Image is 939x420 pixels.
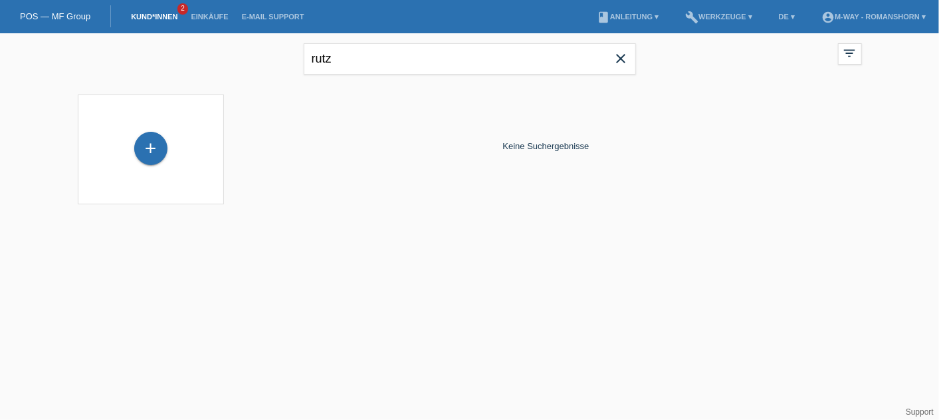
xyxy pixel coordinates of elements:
[20,11,90,21] a: POS — MF Group
[184,13,235,21] a: Einkäufe
[815,13,932,21] a: account_circlem-way - Romanshorn ▾
[678,13,759,21] a: buildWerkzeuge ▾
[843,46,857,61] i: filter_list
[177,3,188,15] span: 2
[231,88,862,204] div: Keine Suchergebnisse
[135,137,167,160] div: Kund*in hinzufügen
[590,13,665,21] a: bookAnleitung ▾
[906,407,934,417] a: Support
[685,11,698,24] i: build
[304,43,636,75] input: Suche...
[597,11,610,24] i: book
[124,13,184,21] a: Kund*innen
[772,13,801,21] a: DE ▾
[821,11,835,24] i: account_circle
[613,51,629,67] i: close
[235,13,311,21] a: E-Mail Support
